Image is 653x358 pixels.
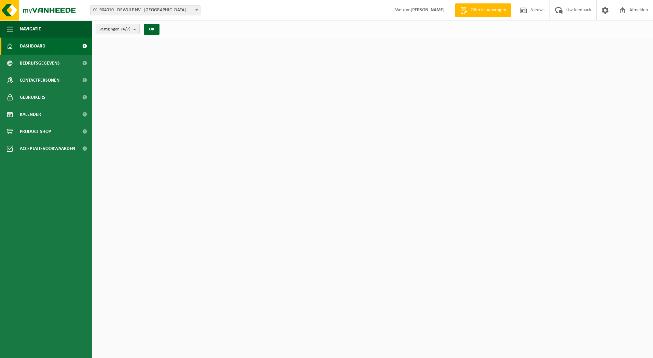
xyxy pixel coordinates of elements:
[455,3,511,17] a: Offerte aanvragen
[99,24,130,35] span: Vestigingen
[20,72,59,89] span: Contactpersonen
[90,5,200,15] span: 01-904010 - DEWULF NV - ROESELARE
[20,89,45,106] span: Gebruikers
[144,24,159,35] button: OK
[20,38,45,55] span: Dashboard
[20,55,60,72] span: Bedrijfsgegevens
[91,5,200,15] span: 01-904010 - DEWULF NV - ROESELARE
[469,7,508,14] span: Offerte aanvragen
[121,27,130,31] count: (4/7)
[96,24,140,34] button: Vestigingen(4/7)
[20,106,41,123] span: Kalender
[20,123,51,140] span: Product Shop
[20,20,41,38] span: Navigatie
[411,8,445,13] strong: [PERSON_NAME]
[20,140,75,157] span: Acceptatievoorwaarden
